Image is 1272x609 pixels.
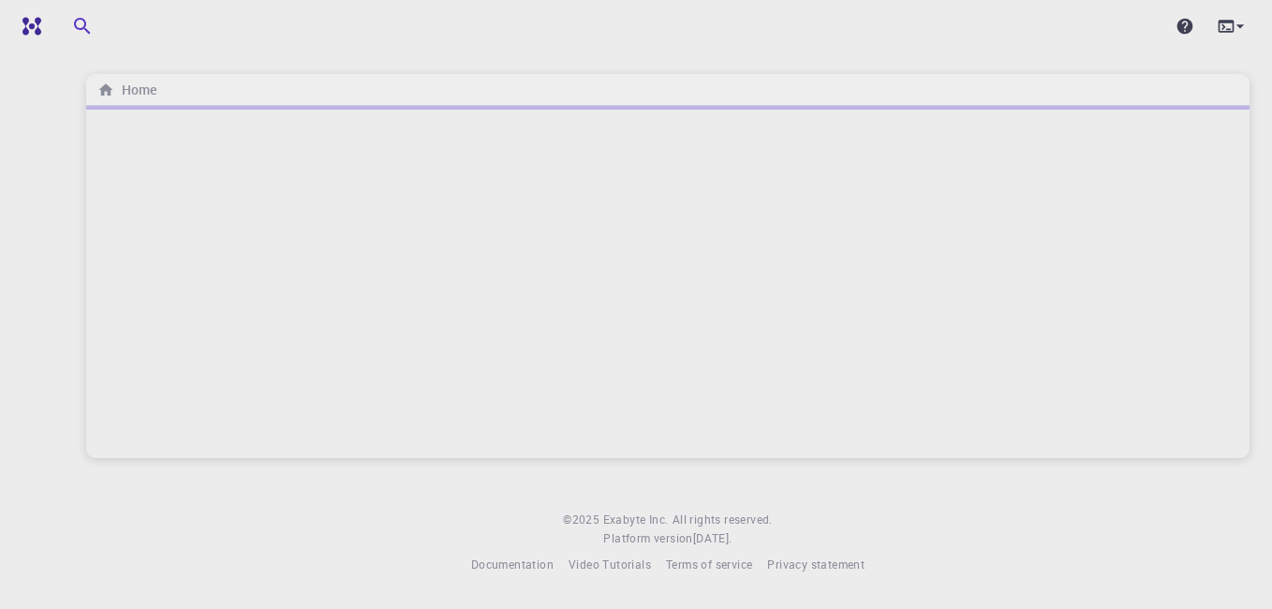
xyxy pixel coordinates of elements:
[767,557,865,572] span: Privacy statement
[471,557,554,572] span: Documentation
[603,512,669,527] span: Exabyte Inc.
[569,556,651,574] a: Video Tutorials
[603,529,692,548] span: Platform version
[666,557,752,572] span: Terms of service
[603,511,669,529] a: Exabyte Inc.
[673,511,773,529] span: All rights reserved.
[693,529,732,548] a: [DATE].
[666,556,752,574] a: Terms of service
[15,17,41,36] img: logo
[471,556,554,574] a: Documentation
[563,511,602,529] span: © 2025
[767,556,865,574] a: Privacy statement
[693,530,732,545] span: [DATE] .
[114,80,156,100] h6: Home
[94,80,160,100] nav: breadcrumb
[569,557,651,572] span: Video Tutorials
